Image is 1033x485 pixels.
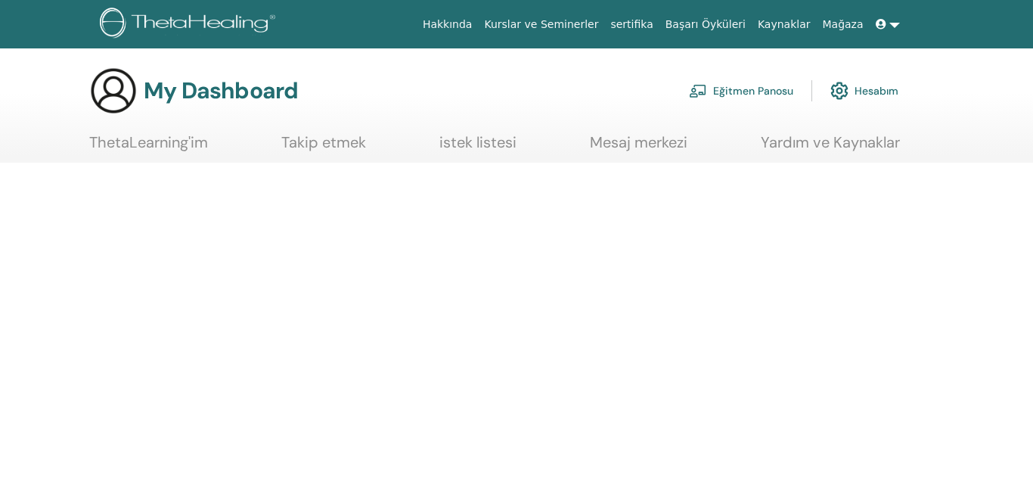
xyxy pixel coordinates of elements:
[659,11,752,39] a: Başarı Öyküleri
[478,11,604,39] a: Kurslar ve Seminerler
[439,133,516,163] a: istek listesi
[752,11,817,39] a: Kaynaklar
[89,133,208,163] a: ThetaLearning'im
[830,78,848,104] img: cog.svg
[816,11,869,39] a: Mağaza
[604,11,659,39] a: sertifika
[100,8,281,42] img: logo.png
[417,11,479,39] a: Hakkında
[144,77,298,104] h3: My Dashboard
[689,84,707,98] img: chalkboard-teacher.svg
[590,133,687,163] a: Mesaj merkezi
[281,133,366,163] a: Takip etmek
[761,133,900,163] a: Yardım ve Kaynaklar
[830,74,898,107] a: Hesabım
[689,74,793,107] a: Eğitmen Panosu
[89,67,138,115] img: generic-user-icon.jpg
